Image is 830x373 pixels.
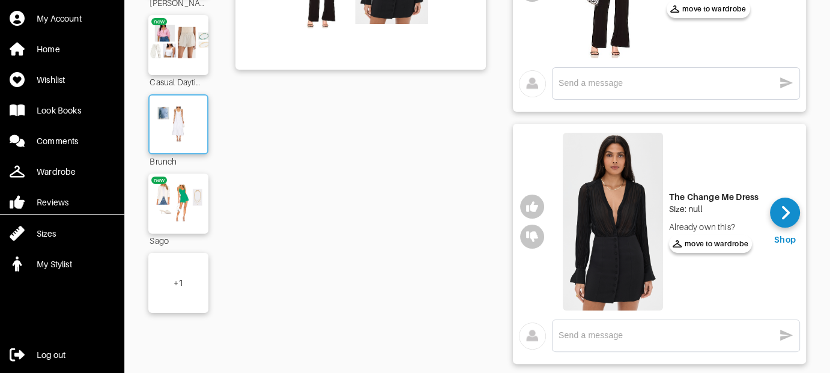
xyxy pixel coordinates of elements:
[563,133,663,311] img: The Change Me Dress
[154,18,165,25] div: new
[669,235,753,253] button: move to wardrobe
[673,238,749,249] span: move to wardrobe
[37,135,78,147] div: Comments
[669,191,759,203] div: The Change Me Dress
[37,74,65,86] div: Wishlist
[148,154,208,168] div: Brunch
[148,234,208,247] div: Sago
[37,258,72,270] div: My Stylist
[146,102,211,147] img: Outfit Brunch
[770,198,800,246] a: Shop
[519,323,546,350] img: avatar
[37,13,82,25] div: My Account
[148,75,208,88] div: Casual Daytime
[669,221,759,233] div: Already own this?
[144,21,213,69] img: Outfit Casual Daytime
[774,234,796,246] div: Shop
[37,166,76,178] div: Wardrobe
[174,277,183,289] div: + 1
[37,196,68,208] div: Reviews
[144,180,213,228] img: Outfit Sago
[37,105,81,117] div: Look Books
[519,70,546,97] img: avatar
[37,349,65,361] div: Log out
[670,4,747,14] span: move to wardrobe
[37,43,60,55] div: Home
[37,228,56,240] div: Sizes
[154,177,165,184] div: new
[669,203,759,215] div: Size: null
